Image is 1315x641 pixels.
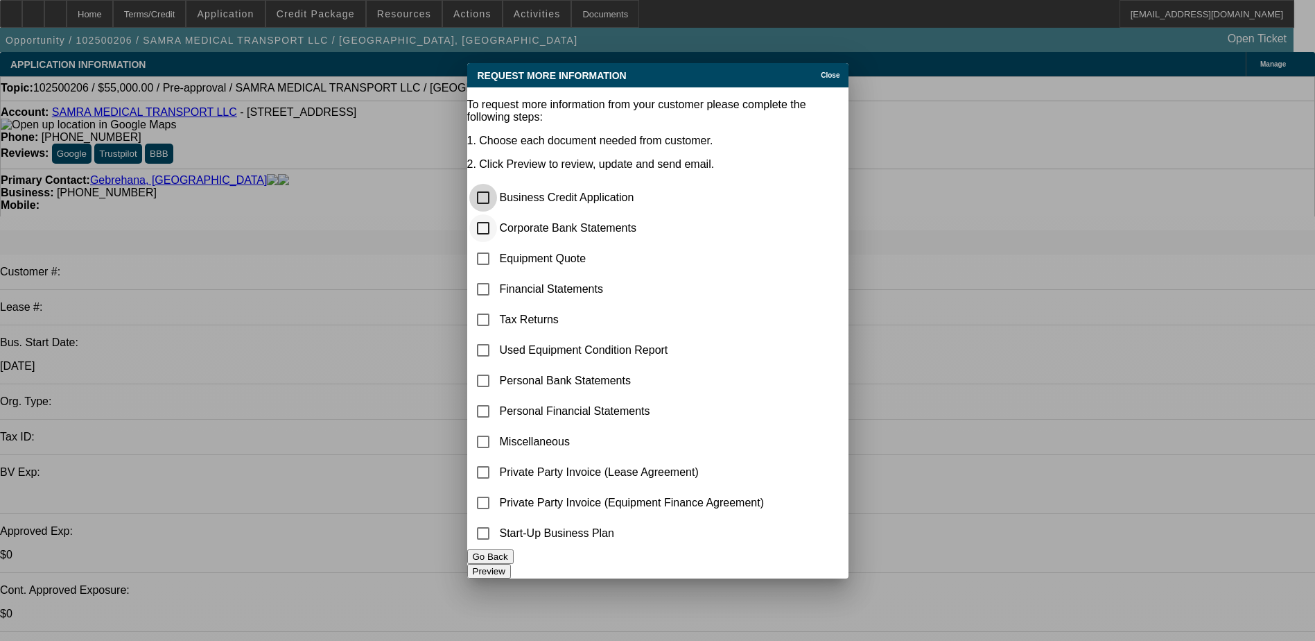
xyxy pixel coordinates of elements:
td: Private Party Invoice (Equipment Finance Agreement) [499,488,765,518]
td: Personal Bank Statements [499,366,765,395]
p: To request more information from your customer please complete the following steps: [467,99,848,123]
span: Request More Information [478,70,627,81]
td: Used Equipment Condition Report [499,336,765,365]
td: Financial Statements [499,275,765,304]
td: Equipment Quote [499,244,765,273]
td: Private Party Invoice (Lease Agreement) [499,458,765,487]
td: Tax Returns [499,305,765,334]
td: Personal Financial Statements [499,397,765,426]
td: Miscellaneous [499,427,765,456]
p: 1. Choose each document needed from customer. [467,135,848,147]
td: Corporate Bank Statements [499,214,765,243]
button: Go Back [467,549,514,564]
p: 2. Click Preview to review, update and send email. [467,158,848,171]
td: Business Credit Application [499,183,765,212]
span: Close [821,71,839,79]
td: Start-Up Business Plan [499,519,765,548]
button: Preview [467,564,511,579]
